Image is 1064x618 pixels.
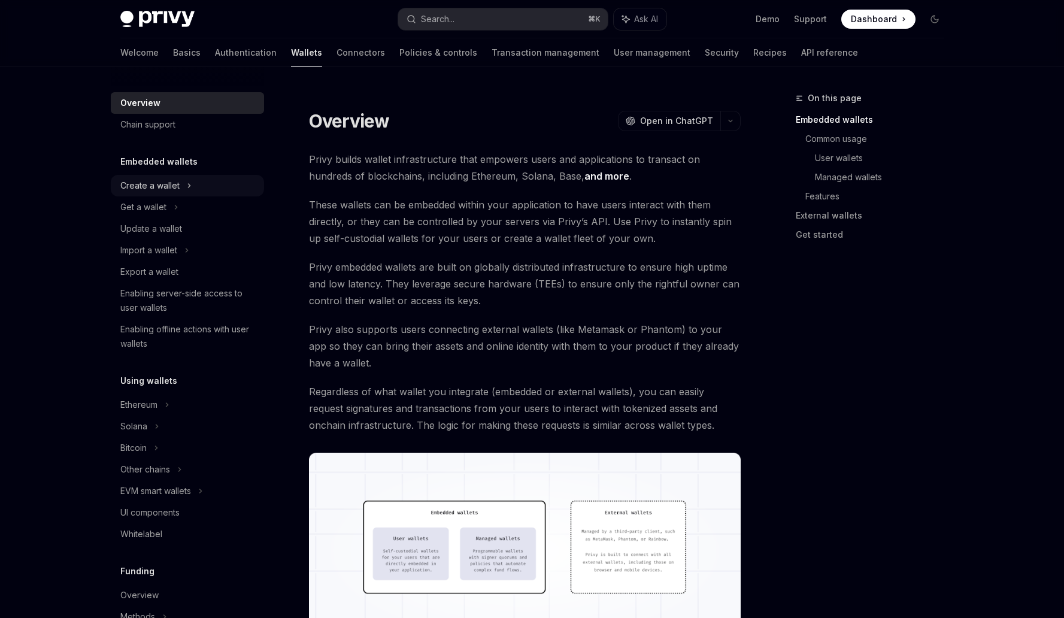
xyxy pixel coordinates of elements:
a: Basics [173,38,201,67]
a: Managed wallets [815,168,954,187]
a: and more [584,170,629,183]
img: dark logo [120,11,195,28]
div: Search... [421,12,454,26]
a: Welcome [120,38,159,67]
span: Privy builds wallet infrastructure that empowers users and applications to transact on hundreds o... [309,151,741,184]
a: Recipes [753,38,787,67]
a: User wallets [815,149,954,168]
a: Wallets [291,38,322,67]
a: Policies & controls [399,38,477,67]
div: Enabling offline actions with user wallets [120,322,257,351]
a: Dashboard [841,10,916,29]
a: Update a wallet [111,218,264,240]
span: Dashboard [851,13,897,25]
a: Security [705,38,739,67]
div: Whitelabel [120,527,162,541]
div: Import a wallet [120,243,177,257]
a: Chain support [111,114,264,135]
div: Overview [120,588,159,602]
div: Chain support [120,117,175,132]
a: Get started [796,225,954,244]
div: Get a wallet [120,200,166,214]
div: Ethereum [120,398,157,412]
div: EVM smart wallets [120,484,191,498]
a: Overview [111,92,264,114]
a: Export a wallet [111,261,264,283]
span: Regardless of what wallet you integrate (embedded or external wallets), you can easily request si... [309,383,741,434]
a: External wallets [796,206,954,225]
a: Embedded wallets [796,110,954,129]
h5: Using wallets [120,374,177,388]
a: Enabling server-side access to user wallets [111,283,264,319]
a: UI components [111,502,264,523]
h5: Funding [120,564,154,578]
div: Other chains [120,462,170,477]
div: Enabling server-side access to user wallets [120,286,257,315]
a: User management [614,38,690,67]
div: Update a wallet [120,222,182,236]
span: Open in ChatGPT [640,115,713,127]
a: Enabling offline actions with user wallets [111,319,264,355]
a: Support [794,13,827,25]
div: Overview [120,96,160,110]
a: Common usage [805,129,954,149]
span: On this page [808,91,862,105]
span: Privy also supports users connecting external wallets (like Metamask or Phantom) to your app so t... [309,321,741,371]
a: Whitelabel [111,523,264,545]
div: Export a wallet [120,265,178,279]
button: Ask AI [614,8,666,30]
a: API reference [801,38,858,67]
a: Connectors [337,38,385,67]
button: Open in ChatGPT [618,111,720,131]
button: Search...⌘K [398,8,608,30]
div: Create a wallet [120,178,180,193]
a: Features [805,187,954,206]
a: Transaction management [492,38,599,67]
h1: Overview [309,110,390,132]
span: ⌘ K [588,14,601,24]
h5: Embedded wallets [120,154,198,169]
div: Solana [120,419,147,434]
span: Ask AI [634,13,658,25]
a: Authentication [215,38,277,67]
a: Demo [756,13,780,25]
div: Bitcoin [120,441,147,455]
button: Toggle dark mode [925,10,944,29]
a: Overview [111,584,264,606]
span: Privy embedded wallets are built on globally distributed infrastructure to ensure high uptime and... [309,259,741,309]
span: These wallets can be embedded within your application to have users interact with them directly, ... [309,196,741,247]
div: UI components [120,505,180,520]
